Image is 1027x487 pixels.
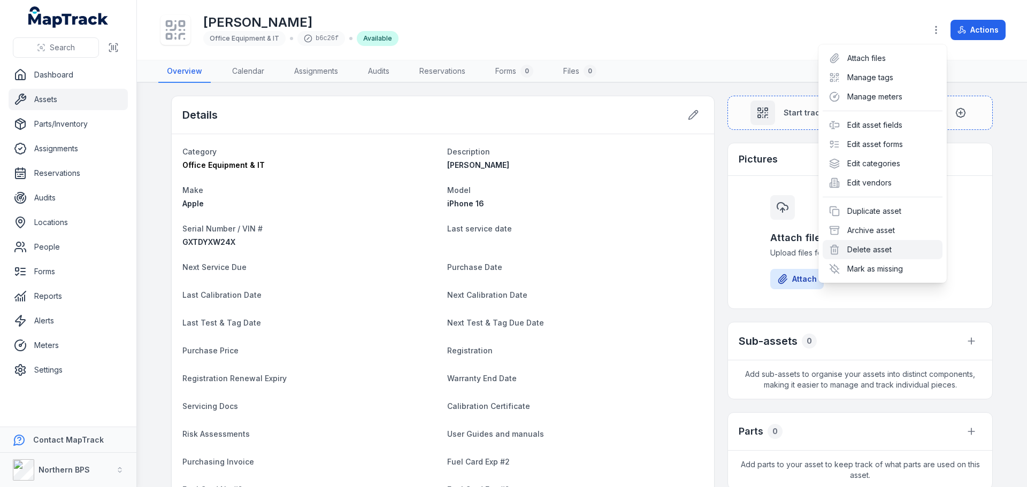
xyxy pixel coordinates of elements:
div: Mark as missing [823,259,942,279]
div: Duplicate asset [823,202,942,221]
div: Edit asset forms [823,135,942,154]
div: Edit categories [823,154,942,173]
div: Manage tags [823,68,942,87]
div: Edit asset fields [823,115,942,135]
div: Manage meters [823,87,942,106]
div: Archive asset [823,221,942,240]
div: Edit vendors [823,173,942,192]
div: Delete asset [823,240,942,259]
div: Attach files [823,49,942,68]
